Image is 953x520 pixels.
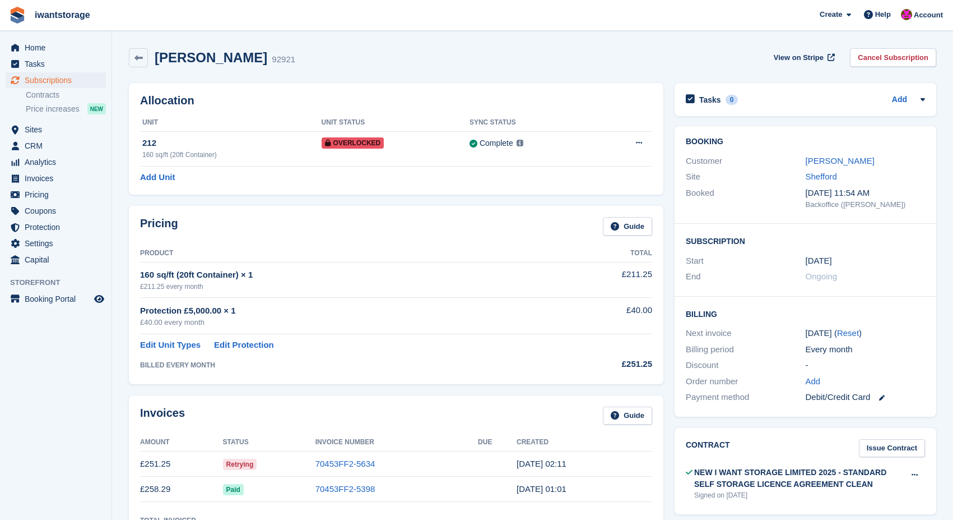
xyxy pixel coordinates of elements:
div: Backoffice ([PERSON_NAME]) [806,199,926,210]
th: Unit Status [322,114,469,132]
div: £40.00 every month [140,317,557,328]
th: Total [557,245,652,263]
a: Edit Protection [214,339,274,352]
div: End [686,270,806,283]
a: menu [6,138,106,154]
h2: Allocation [140,94,652,107]
div: Discount [686,359,806,372]
a: menu [6,171,106,186]
th: Amount [140,434,223,452]
span: Paid [223,484,244,495]
span: Account [914,10,943,21]
span: Sites [25,122,92,137]
span: View on Stripe [774,52,824,63]
div: 0 [726,95,738,105]
h2: Billing [686,308,925,319]
th: Status [223,434,315,452]
time: 2025-08-01 01:11:43 UTC [517,459,566,468]
a: menu [6,56,106,72]
a: iwantstorage [30,6,95,24]
a: Guide [603,407,652,425]
span: Analytics [25,154,92,170]
a: 70453FF2-5634 [315,459,375,468]
div: Every month [806,343,926,356]
td: £258.29 [140,477,223,502]
span: Home [25,40,92,56]
div: BILLED EVERY MONTH [140,360,557,370]
span: Retrying [223,459,257,470]
div: [DATE] 11:54 AM [806,187,926,200]
a: Preview store [92,292,106,306]
h2: Subscription [686,235,925,246]
span: Settings [25,236,92,251]
div: 212 [142,137,322,150]
h2: Invoices [140,407,185,425]
div: Order number [686,375,806,388]
div: £211.25 every month [140,282,557,292]
div: 160 sq/ft (20ft Container) [142,150,322,160]
div: [DATE] ( ) [806,327,926,340]
a: menu [6,291,106,307]
h2: Tasks [699,95,721,105]
h2: [PERSON_NAME] [155,50,267,65]
a: Contracts [26,90,106,100]
a: menu [6,236,106,251]
div: £251.25 [557,358,652,371]
a: menu [6,122,106,137]
time: 2025-07-01 00:00:00 UTC [806,255,832,268]
a: Add [806,375,821,388]
span: Coupons [25,203,92,219]
div: Booked [686,187,806,210]
a: 70453FF2-5398 [315,484,375,494]
td: £211.25 [557,262,652,297]
span: CRM [25,138,92,154]
h2: Booking [686,137,925,146]
div: NEW [87,103,106,114]
th: Sync Status [469,114,597,132]
a: Cancel Subscription [850,48,936,67]
div: Site [686,171,806,183]
span: Storefront [10,277,111,288]
a: menu [6,252,106,268]
a: menu [6,203,106,219]
div: NEW I WANT STORAGE LIMITED 2025 - STANDARD SELF STORAGE LICENCE AGREEMENT CLEAN [694,467,904,490]
span: Ongoing [806,271,838,281]
h2: Pricing [140,217,178,236]
span: Help [875,9,891,20]
div: Next invoice [686,327,806,340]
a: menu [6,72,106,88]
td: £251.25 [140,452,223,477]
span: Protection [25,219,92,235]
a: Reset [837,328,859,338]
td: £40.00 [557,298,652,334]
a: menu [6,154,106,170]
a: View on Stripe [769,48,837,67]
a: menu [6,187,106,203]
div: Billing period [686,343,806,356]
div: 92921 [272,53,295,66]
th: Invoice Number [315,434,478,452]
span: Pricing [25,187,92,203]
a: Add Unit [140,171,175,184]
div: Complete [480,137,513,149]
div: Protection £5,000.00 × 1 [140,305,557,317]
span: Invoices [25,171,92,186]
a: Edit Unit Types [140,339,201,352]
th: Created [517,434,652,452]
span: Tasks [25,56,92,72]
div: Debit/Credit Card [806,391,926,404]
a: Add [892,94,907,107]
th: Due [478,434,517,452]
th: Product [140,245,557,263]
img: stora-icon-8386f47178a22dfd0bd8f6a31ec36ba5ce8667c1dd55bd0f319d3a0aa187defe.svg [9,7,26,24]
span: Booking Portal [25,291,92,307]
img: Jonathan [901,9,912,20]
span: Create [820,9,842,20]
th: Unit [140,114,322,132]
a: [PERSON_NAME] [806,156,875,165]
a: Issue Contract [859,439,925,458]
div: 160 sq/ft (20ft Container) × 1 [140,269,557,282]
div: - [806,359,926,372]
span: Subscriptions [25,72,92,88]
a: Price increases NEW [26,103,106,115]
